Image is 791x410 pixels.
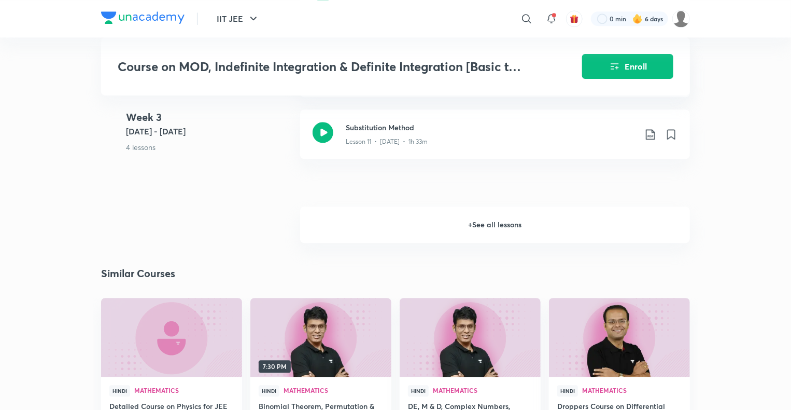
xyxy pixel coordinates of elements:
a: new-thumbnail [101,298,242,377]
span: Mathematics [134,387,234,393]
span: Hindi [109,385,130,397]
span: Mathematics [582,387,682,393]
img: new-thumbnail [100,297,243,378]
a: Mathematics [582,387,682,394]
img: new-thumbnail [249,297,392,378]
p: 4 lessons [126,142,292,153]
span: Hindi [259,385,279,397]
img: new-thumbnail [398,297,542,378]
a: Mathematics [134,387,234,394]
p: Lesson 11 • [DATE] • 1h 33m [346,137,428,146]
h5: [DATE] - [DATE] [126,125,292,138]
a: new-thumbnail [400,298,541,377]
button: Enroll [582,54,673,79]
h2: Similar Courses [101,266,175,281]
a: new-thumbnail [549,298,690,377]
a: new-thumbnail7:30 PM [250,298,391,377]
button: IIT JEE [210,8,266,29]
span: Hindi [408,385,429,397]
img: avatar [570,14,579,23]
h3: Substitution Method [346,122,636,133]
span: Mathematics [433,387,532,393]
h4: Week 3 [126,110,292,125]
a: Company Logo [101,11,185,26]
img: new-thumbnail [547,297,691,378]
h6: + See all lessons [300,207,690,243]
a: Mathematics [284,387,383,394]
img: streak [632,13,643,24]
button: avatar [566,10,583,27]
span: Mathematics [284,387,383,393]
a: Substitution MethodLesson 11 • [DATE] • 1h 33m [300,110,690,171]
img: Company Logo [101,11,185,24]
a: Mathematics [433,387,532,394]
h3: Course on MOD, Indefinite Integration & Definite Integration [Basic to Advanced] [118,59,524,74]
img: SANJU TALUKDAR [672,10,690,28]
span: 7:30 PM [259,360,291,373]
span: Hindi [557,385,578,397]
